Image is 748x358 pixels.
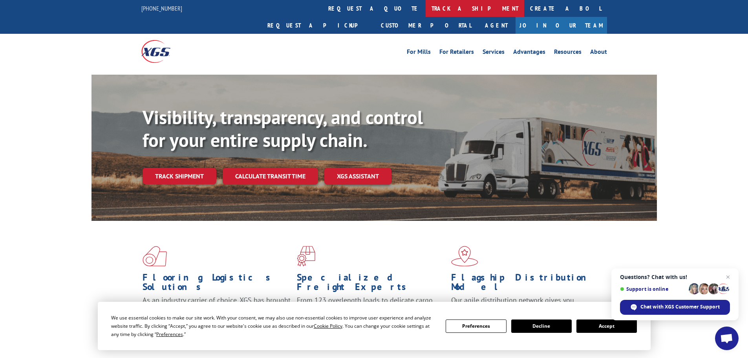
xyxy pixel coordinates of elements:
a: For Retailers [439,49,474,57]
button: Decline [511,319,572,333]
a: Request a pickup [262,17,375,34]
span: Questions? Chat with us! [620,274,730,280]
a: [PHONE_NUMBER] [141,4,182,12]
a: Services [483,49,505,57]
img: xgs-icon-flagship-distribution-model-red [451,246,478,266]
div: We use essential cookies to make our site work. With your consent, we may also use non-essential ... [111,314,436,338]
span: Chat with XGS Customer Support [640,303,720,310]
img: xgs-icon-focused-on-flooring-red [297,246,315,266]
p: From 123 overlength loads to delicate cargo, our experienced staff knows the best way to move you... [297,296,445,330]
a: Agent [477,17,516,34]
a: About [590,49,607,57]
a: Track shipment [143,168,216,184]
a: Advantages [513,49,545,57]
button: Preferences [446,319,506,333]
a: Calculate transit time [223,168,318,185]
span: Chat with XGS Customer Support [620,300,730,315]
span: Our agile distribution network gives you nationwide inventory management on demand. [451,296,596,314]
h1: Flooring Logistics Solutions [143,273,291,296]
h1: Flagship Distribution Model [451,273,600,296]
span: Preferences [156,331,183,338]
a: Resources [554,49,582,57]
a: Open chat [715,327,739,350]
div: Cookie Consent Prompt [98,302,651,350]
span: As an industry carrier of choice, XGS has brought innovation and dedication to flooring logistics... [143,296,291,323]
a: XGS ASSISTANT [324,168,391,185]
button: Accept [576,319,637,333]
a: For Mills [407,49,431,57]
span: Cookie Policy [314,323,342,329]
span: Support is online [620,286,686,292]
img: xgs-icon-total-supply-chain-intelligence-red [143,246,167,266]
a: Customer Portal [375,17,477,34]
h1: Specialized Freight Experts [297,273,445,296]
b: Visibility, transparency, and control for your entire supply chain. [143,105,423,152]
a: Join Our Team [516,17,607,34]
